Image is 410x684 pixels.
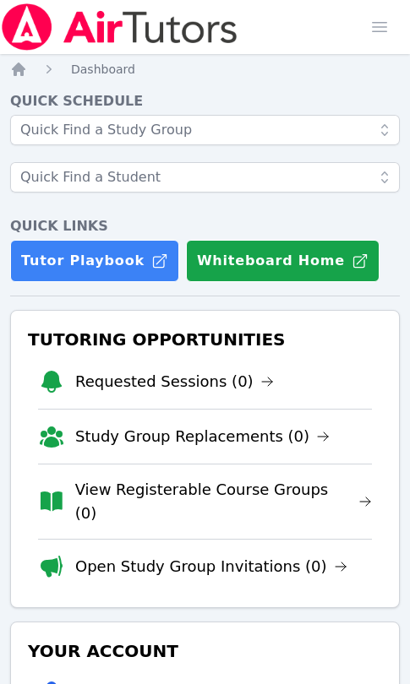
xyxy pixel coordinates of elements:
input: Quick Find a Study Group [10,115,400,145]
a: Requested Sessions (0) [75,370,274,394]
a: Study Group Replacements (0) [75,425,330,448]
button: Whiteboard Home [186,240,380,282]
a: View Registerable Course Groups (0) [75,478,372,525]
a: Open Study Group Invitations (0) [75,555,347,578]
h3: Tutoring Opportunities [25,324,385,355]
a: Dashboard [71,61,135,78]
nav: Breadcrumb [10,61,400,78]
span: Dashboard [71,62,135,76]
input: Quick Find a Student [10,162,400,193]
h4: Quick Schedule [10,91,400,111]
h4: Quick Links [10,216,400,236]
a: Tutor Playbook [10,240,179,282]
h3: Your Account [25,636,385,666]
